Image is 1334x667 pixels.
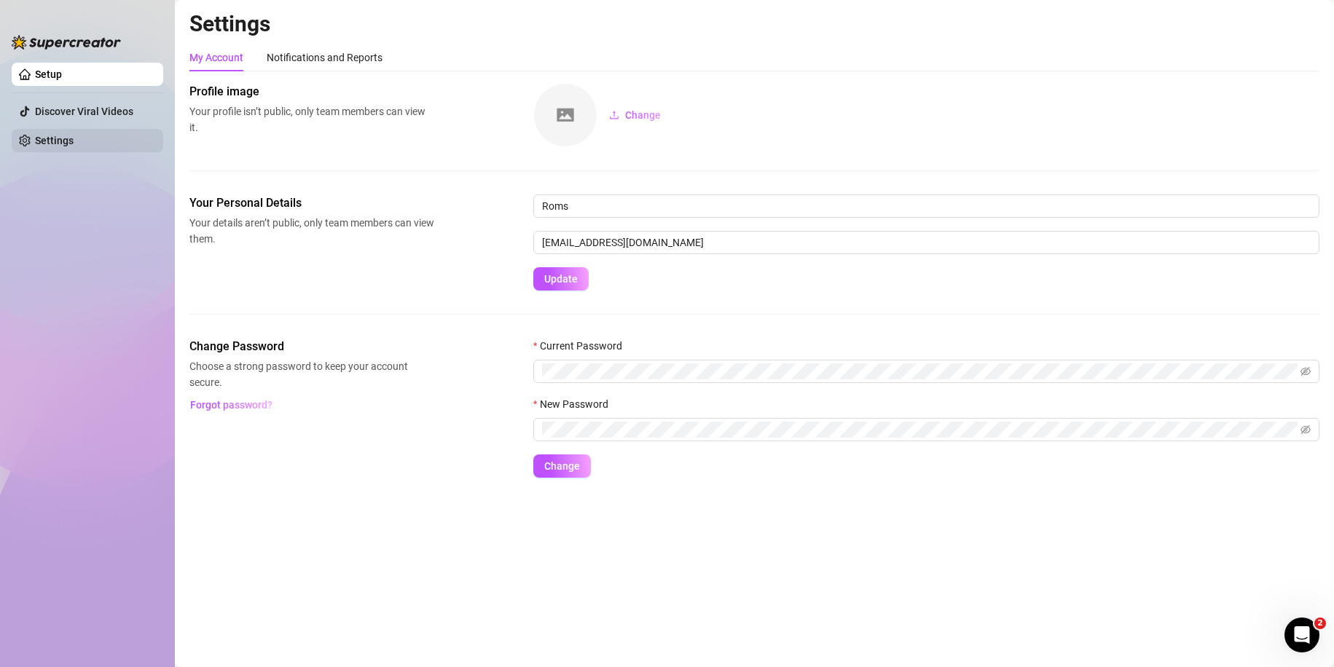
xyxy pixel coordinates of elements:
[533,231,1319,254] input: Enter new email
[597,103,672,127] button: Change
[189,50,243,66] div: My Account
[1284,617,1319,652] iframe: Intercom live chat
[609,110,619,120] span: upload
[1300,425,1311,435] span: eye-invisible
[189,338,434,355] span: Change Password
[35,135,74,146] a: Settings
[189,10,1319,38] h2: Settings
[189,393,272,417] button: Forgot password?
[189,358,434,390] span: Choose a strong password to keep your account secure.
[544,460,580,472] span: Change
[189,215,434,247] span: Your details aren’t public, only team members can view them.
[190,399,272,411] span: Forgot password?
[189,194,434,212] span: Your Personal Details
[533,338,632,354] label: Current Password
[35,68,62,80] a: Setup
[533,396,618,412] label: New Password
[1314,617,1326,629] span: 2
[625,109,661,121] span: Change
[1300,366,1311,376] span: eye-invisible
[533,194,1319,218] input: Enter name
[542,363,1298,379] input: Current Password
[533,267,589,291] button: Update
[35,106,133,117] a: Discover Viral Videos
[534,84,597,146] img: square-placeholder.png
[533,454,591,478] button: Change
[189,83,434,100] span: Profile image
[267,50,382,66] div: Notifications and Reports
[544,273,578,285] span: Update
[12,35,121,50] img: logo-BBDzfeDw.svg
[189,103,434,135] span: Your profile isn’t public, only team members can view it.
[542,422,1298,438] input: New Password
